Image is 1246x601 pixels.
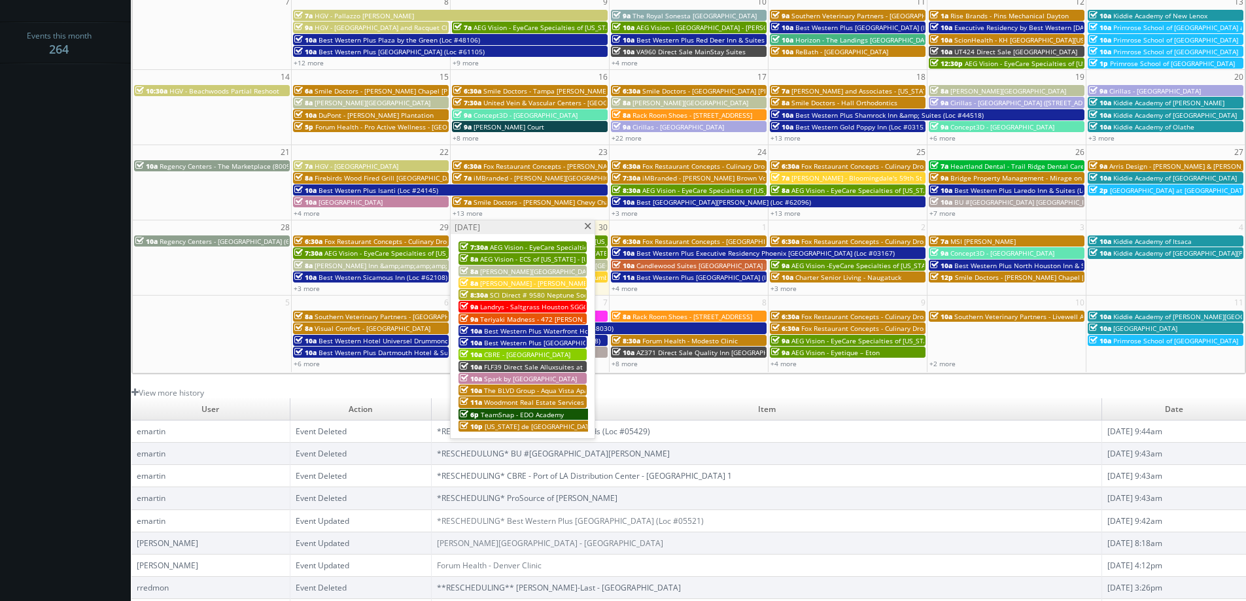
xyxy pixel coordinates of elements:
span: 5p [294,122,313,131]
span: 7a [294,11,313,20]
span: MSI [PERSON_NAME] [950,237,1016,246]
span: 8a [460,267,478,276]
span: ScionHealth - KH [GEOGRAPHIC_DATA][US_STATE] [954,35,1109,44]
span: Smile Doctors - [PERSON_NAME] Chapel [PERSON_NAME] Orthodontics [955,273,1177,282]
span: Best Western Plus Plaza by the Green (Loc #48106) [319,35,480,44]
span: Kiddie Academy of [GEOGRAPHIC_DATA] [1113,173,1237,182]
span: 7a [930,237,948,246]
span: Best Western Plus [GEOGRAPHIC_DATA] (Loc #64008) [795,23,961,32]
span: 3 [1079,220,1086,234]
span: 8a [294,173,313,182]
span: Best Western Plus Executive Residency Phoenix [GEOGRAPHIC_DATA] (Loc #03167) [636,249,895,258]
span: Best Western Plus Laredo Inn & Suites (Loc #44702) [954,186,1118,195]
span: 6:30a [771,237,799,246]
span: Forum Health - Pro Active Wellness - [GEOGRAPHIC_DATA] [315,122,496,131]
span: 10a [294,47,317,56]
span: 8a [294,312,313,321]
span: 10 [1074,296,1086,309]
span: Best Western Sicamous Inn (Loc #62108) [319,273,447,282]
span: 8a [294,98,313,107]
span: 10a [612,348,634,357]
a: +7 more [929,209,956,218]
span: Kiddie Academy of Olathe [1113,122,1194,131]
span: 9 [920,296,927,309]
span: 4 [1237,220,1245,234]
span: Firebirds Wood Fired Grill [GEOGRAPHIC_DATA] [315,173,460,182]
span: 10a [771,273,793,282]
span: Kiddie Academy of New Lenox [1113,11,1207,20]
span: Kiddie Academy of Itsaca [1113,237,1192,246]
span: Best Western Plus [GEOGRAPHIC_DATA] (Loc #50153) [484,338,650,347]
span: 7:30a [294,249,322,258]
span: 6:30a [771,324,799,333]
span: 6:30a [294,237,322,246]
span: Regency Centers - [GEOGRAPHIC_DATA] (63020) [160,237,307,246]
a: +6 more [929,133,956,143]
span: 10a [771,47,793,56]
span: Smile Doctors - [PERSON_NAME] Chevy Chase [474,197,616,207]
span: 10a [1089,237,1111,246]
span: 10a [294,35,317,44]
a: +4 more [770,359,797,368]
span: Best Western Plus [GEOGRAPHIC_DATA] (Loc #61105) [319,47,485,56]
span: 10a [1089,47,1111,56]
span: 10:30a [135,86,167,95]
span: 8a [460,279,478,288]
span: 24 [756,145,768,159]
span: 8:30a [460,290,488,300]
span: Best Western Plus [GEOGRAPHIC_DATA] (Loc #35038) [636,273,803,282]
span: 9a [453,111,472,120]
a: [PERSON_NAME][GEOGRAPHIC_DATA] - [GEOGRAPHIC_DATA] [437,538,663,549]
span: 1a [930,11,948,20]
span: AEG Vision -EyeCare Specialties of [US_STATE] – Eyes On Sammamish [791,261,1009,270]
span: [PERSON_NAME][GEOGRAPHIC_DATA] [315,98,430,107]
span: 10a [930,35,952,44]
span: Fox Restaurant Concepts - [PERSON_NAME] Cocina - [GEOGRAPHIC_DATA] [483,162,712,171]
span: 6:30a [612,162,640,171]
span: Rack Room Shoes - [STREET_ADDRESS] [632,312,752,321]
a: +3 more [770,284,797,293]
span: 11 [1233,296,1245,309]
span: 10a [1089,312,1111,321]
span: Southern Veterinary Partners - Livewell Animal Urgent Care of [GEOGRAPHIC_DATA] [954,312,1215,321]
span: 7a [453,23,472,32]
span: Fox Restaurant Concepts - Culinary Dropout - [GEOGRAPHIC_DATA] [801,162,1008,171]
a: +3 more [612,209,638,218]
span: 10a [930,186,952,195]
span: 10a [460,326,482,335]
span: Primrose School of [GEOGRAPHIC_DATA] [1110,59,1235,68]
span: 30 [597,220,609,234]
span: Fox Restaurant Concepts - Culinary Dropout - [GEOGRAPHIC_DATA] [642,162,849,171]
strong: 264 [49,41,69,57]
span: Teriyaki Madness - 472 [PERSON_NAME][GEOGRAPHIC_DATA] [480,315,670,324]
span: 10a [294,197,317,207]
span: 11a [460,398,482,407]
span: [PERSON_NAME] Inn &amp;amp;amp;amp; Suites [PERSON_NAME] [315,261,523,270]
span: 8a [294,261,313,270]
span: 9a [294,23,313,32]
span: 23 [597,145,609,159]
span: Best Western Plus Shamrock Inn &amp; Suites (Loc #44518) [795,111,984,120]
span: 10a [294,111,317,120]
span: 8a [294,324,313,333]
span: Kiddie Academy of [GEOGRAPHIC_DATA] [1113,111,1237,120]
span: 10a [930,47,952,56]
span: Regency Centers - The Marketplace (80099) [160,162,296,171]
span: HGV - [GEOGRAPHIC_DATA] [315,162,398,171]
span: Horizon - The Landings [GEOGRAPHIC_DATA] [795,35,934,44]
a: +8 more [453,133,479,143]
a: +13 more [453,209,483,218]
span: The BLVD Group - Aqua Vista Apartments [484,386,613,395]
span: 10a [1089,98,1111,107]
span: 7a [771,173,789,182]
span: Concept3D - [GEOGRAPHIC_DATA] [474,111,578,120]
span: 7:30a [612,173,640,182]
a: +6 more [294,359,320,368]
span: 10a [294,273,317,282]
span: 6:30a [612,237,640,246]
span: Smile Doctors - Hall Orthodontics [791,98,897,107]
span: 5 [284,296,291,309]
span: [GEOGRAPHIC_DATA] [1113,324,1177,333]
span: 7 [602,296,609,309]
span: [DATE] [455,222,480,233]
